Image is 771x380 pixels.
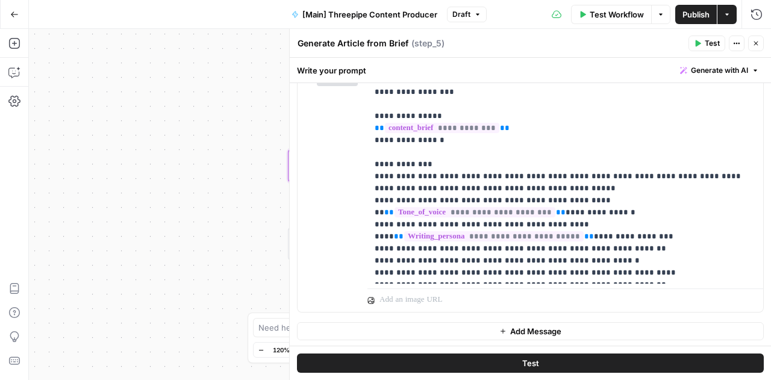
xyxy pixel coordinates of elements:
button: Generate with AI [675,63,764,78]
span: Add Message [510,325,561,337]
button: Publish [675,5,717,24]
span: [Main] Threepipe Content Producer [302,8,437,20]
div: Write your prompt [290,58,771,83]
span: Test [705,38,720,49]
button: Draft [447,7,487,22]
button: [Main] Threepipe Content Producer [284,5,445,24]
button: Test Workflow [571,5,651,24]
span: ( step_5 ) [411,37,445,49]
div: user [298,69,358,313]
span: Test [522,357,539,369]
span: Test Workflow [590,8,644,20]
button: Add Message [297,322,764,340]
span: 120% [273,345,290,355]
button: Test [297,354,764,373]
span: Draft [452,9,470,20]
span: Generate with AI [691,65,748,76]
span: Publish [682,8,710,20]
button: Test [688,36,725,51]
textarea: Generate Article from Brief [298,37,408,49]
